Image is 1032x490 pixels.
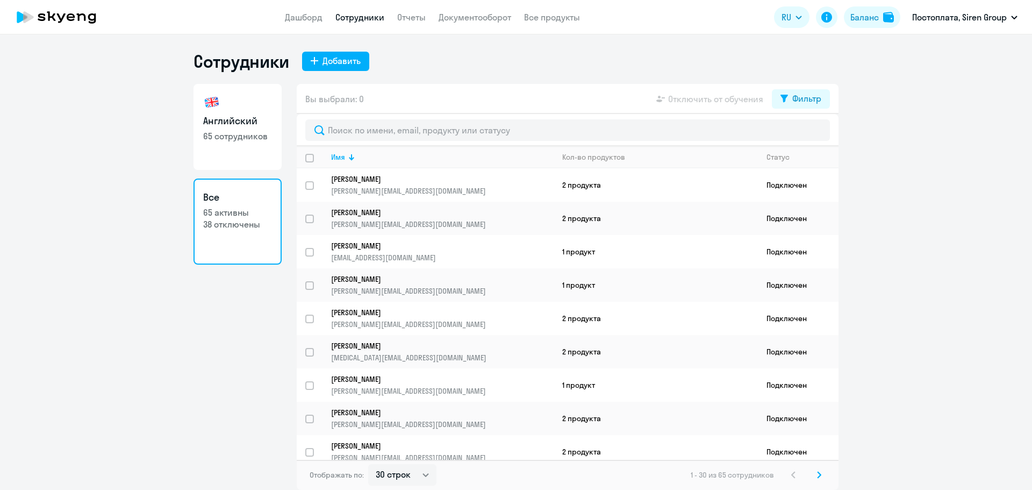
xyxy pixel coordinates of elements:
[203,130,272,142] p: 65 сотрудников
[554,268,758,302] td: 1 продукт
[883,12,894,23] img: balance
[691,470,774,480] span: 1 - 30 из 65 сотрудников
[554,302,758,335] td: 2 продукта
[792,92,821,105] div: Фильтр
[562,152,625,162] div: Кол-во продуктов
[758,302,838,335] td: Подключен
[203,190,272,204] h3: Все
[331,152,345,162] div: Имя
[562,152,757,162] div: Кол-во продуктов
[331,174,539,184] p: [PERSON_NAME]
[772,89,830,109] button: Фильтр
[331,274,553,296] a: [PERSON_NAME][PERSON_NAME][EMAIL_ADDRESS][DOMAIN_NAME]
[766,152,790,162] div: Статус
[331,408,539,417] p: [PERSON_NAME]
[554,435,758,468] td: 2 продукта
[331,152,553,162] div: Имя
[335,12,384,23] a: Сотрудники
[322,54,361,67] div: Добавить
[203,94,220,111] img: english
[774,6,809,28] button: RU
[331,453,553,463] p: [PERSON_NAME][EMAIL_ADDRESS][DOMAIN_NAME]
[554,335,758,368] td: 2 продукта
[305,93,364,105] span: Вы выбрали: 0
[193,84,282,170] a: Английский65 сотрудников
[331,341,539,351] p: [PERSON_NAME]
[331,208,539,217] p: [PERSON_NAME]
[331,308,539,317] p: [PERSON_NAME]
[331,420,553,429] p: [PERSON_NAME][EMAIL_ADDRESS][DOMAIN_NAME]
[554,235,758,268] td: 1 продукт
[758,402,838,435] td: Подключен
[844,6,900,28] button: Балансbalance
[758,335,838,368] td: Подключен
[397,12,426,23] a: Отчеты
[331,374,539,384] p: [PERSON_NAME]
[331,308,553,329] a: [PERSON_NAME][PERSON_NAME][EMAIL_ADDRESS][DOMAIN_NAME]
[331,286,553,296] p: [PERSON_NAME][EMAIL_ADDRESS][DOMAIN_NAME]
[758,235,838,268] td: Подключен
[758,168,838,202] td: Подключен
[331,319,553,329] p: [PERSON_NAME][EMAIL_ADDRESS][DOMAIN_NAME]
[203,114,272,128] h3: Английский
[285,12,322,23] a: Дашборд
[331,241,539,251] p: [PERSON_NAME]
[302,52,369,71] button: Добавить
[524,12,580,23] a: Все продукты
[554,202,758,235] td: 2 продукта
[331,253,553,262] p: [EMAIL_ADDRESS][DOMAIN_NAME]
[203,218,272,230] p: 38 отключены
[331,208,553,229] a: [PERSON_NAME][PERSON_NAME][EMAIL_ADDRESS][DOMAIN_NAME]
[331,341,553,363] a: [PERSON_NAME][MEDICAL_DATA][EMAIL_ADDRESS][DOMAIN_NAME]
[850,11,879,24] div: Баланс
[331,441,539,451] p: [PERSON_NAME]
[310,470,364,480] span: Отображать по:
[439,12,511,23] a: Документооборот
[331,219,553,229] p: [PERSON_NAME][EMAIL_ADDRESS][DOMAIN_NAME]
[758,435,838,468] td: Подключен
[554,368,758,402] td: 1 продукт
[193,51,289,72] h1: Сотрудники
[912,11,1007,24] p: Постоплата, Siren Group
[331,353,553,363] p: [MEDICAL_DATA][EMAIL_ADDRESS][DOMAIN_NAME]
[331,441,553,463] a: [PERSON_NAME][PERSON_NAME][EMAIL_ADDRESS][DOMAIN_NAME]
[331,186,553,196] p: [PERSON_NAME][EMAIL_ADDRESS][DOMAIN_NAME]
[193,179,282,265] a: Все65 активны38 отключены
[758,268,838,302] td: Подключен
[331,174,553,196] a: [PERSON_NAME][PERSON_NAME][EMAIL_ADDRESS][DOMAIN_NAME]
[331,408,553,429] a: [PERSON_NAME][PERSON_NAME][EMAIL_ADDRESS][DOMAIN_NAME]
[331,386,553,396] p: [PERSON_NAME][EMAIL_ADDRESS][DOMAIN_NAME]
[554,402,758,435] td: 2 продукта
[782,11,791,24] span: RU
[203,207,272,218] p: 65 активны
[758,202,838,235] td: Подключен
[766,152,838,162] div: Статус
[907,4,1023,30] button: Постоплата, Siren Group
[331,241,553,262] a: [PERSON_NAME][EMAIL_ADDRESS][DOMAIN_NAME]
[758,368,838,402] td: Подключен
[331,374,553,396] a: [PERSON_NAME][PERSON_NAME][EMAIL_ADDRESS][DOMAIN_NAME]
[554,168,758,202] td: 2 продукта
[331,274,539,284] p: [PERSON_NAME]
[305,119,830,141] input: Поиск по имени, email, продукту или статусу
